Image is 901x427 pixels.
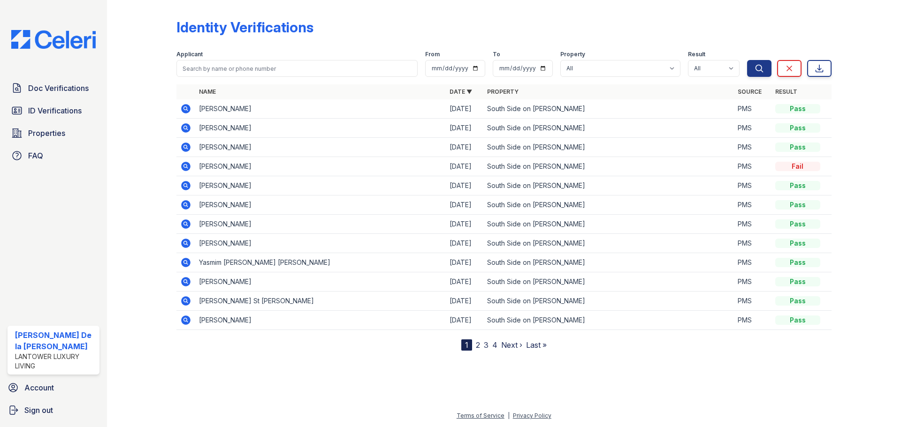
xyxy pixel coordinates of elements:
td: [PERSON_NAME] [195,176,446,195]
a: Property [487,88,519,95]
td: [DATE] [446,138,483,157]
span: Properties [28,127,65,139]
td: South Side on [PERSON_NAME] [483,195,734,215]
td: [DATE] [446,176,483,195]
td: South Side on [PERSON_NAME] [483,99,734,119]
td: PMS [734,157,771,176]
div: Fail [775,162,820,171]
div: Pass [775,258,820,267]
td: [PERSON_NAME] [195,234,446,253]
td: [DATE] [446,119,483,138]
a: Source [738,88,762,95]
td: [PERSON_NAME] [195,138,446,157]
a: 3 [484,340,489,350]
a: 4 [492,340,497,350]
label: To [493,51,500,58]
td: [PERSON_NAME] [195,215,446,234]
td: South Side on [PERSON_NAME] [483,272,734,292]
a: Doc Verifications [8,79,99,97]
td: South Side on [PERSON_NAME] [483,234,734,253]
div: 1 [461,339,472,351]
a: Next › [501,340,522,350]
td: [PERSON_NAME] [195,119,446,138]
a: Sign out [4,401,103,420]
td: South Side on [PERSON_NAME] [483,176,734,195]
td: PMS [734,176,771,195]
span: Doc Verifications [28,82,89,94]
a: Terms of Service [457,412,504,419]
div: Pass [775,104,820,113]
td: [PERSON_NAME] [195,272,446,292]
div: Lantower Luxury Living [15,352,96,371]
div: Pass [775,123,820,133]
img: CE_Logo_Blue-a8612792a0a2168367f1c8372b55b34899dd931a85d93a1a3d3e32e68fde9ad4.png [4,30,103,49]
td: [PERSON_NAME] [195,99,446,119]
div: Pass [775,239,820,248]
td: [DATE] [446,99,483,119]
a: FAQ [8,146,99,165]
a: Result [775,88,797,95]
span: Sign out [24,405,53,416]
a: 2 [476,340,480,350]
td: South Side on [PERSON_NAME] [483,157,734,176]
div: Pass [775,277,820,286]
td: South Side on [PERSON_NAME] [483,311,734,330]
div: Pass [775,219,820,229]
td: South Side on [PERSON_NAME] [483,215,734,234]
td: [PERSON_NAME] [195,157,446,176]
td: [PERSON_NAME] [195,311,446,330]
td: [DATE] [446,215,483,234]
label: Property [560,51,585,58]
td: [DATE] [446,311,483,330]
td: [PERSON_NAME] St [PERSON_NAME] [195,292,446,311]
div: [PERSON_NAME] De la [PERSON_NAME] [15,330,96,352]
td: PMS [734,195,771,215]
a: Account [4,378,103,397]
td: PMS [734,253,771,272]
td: PMS [734,234,771,253]
a: Date ▼ [450,88,472,95]
a: Name [199,88,216,95]
label: Applicant [176,51,203,58]
td: South Side on [PERSON_NAME] [483,119,734,138]
td: PMS [734,215,771,234]
td: [DATE] [446,272,483,292]
div: Pass [775,296,820,306]
td: [DATE] [446,157,483,176]
label: From [425,51,440,58]
td: PMS [734,292,771,311]
div: Pass [775,315,820,325]
td: [DATE] [446,253,483,272]
span: ID Verifications [28,105,82,116]
td: South Side on [PERSON_NAME] [483,253,734,272]
span: FAQ [28,150,43,161]
a: Properties [8,124,99,142]
input: Search by name or phone number [176,60,418,77]
a: ID Verifications [8,101,99,120]
td: [DATE] [446,292,483,311]
div: Identity Verifications [176,19,313,36]
td: PMS [734,119,771,138]
div: Pass [775,142,820,152]
td: South Side on [PERSON_NAME] [483,292,734,311]
td: [PERSON_NAME] [195,195,446,215]
td: Yasmim [PERSON_NAME] [PERSON_NAME] [195,253,446,272]
a: Privacy Policy [513,412,551,419]
td: South Side on [PERSON_NAME] [483,138,734,157]
span: Account [24,382,54,393]
td: PMS [734,272,771,292]
div: Pass [775,181,820,190]
td: PMS [734,138,771,157]
label: Result [688,51,705,58]
div: Pass [775,200,820,210]
td: [DATE] [446,234,483,253]
a: Last » [526,340,547,350]
div: | [508,412,510,419]
td: PMS [734,99,771,119]
td: [DATE] [446,195,483,215]
td: PMS [734,311,771,330]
